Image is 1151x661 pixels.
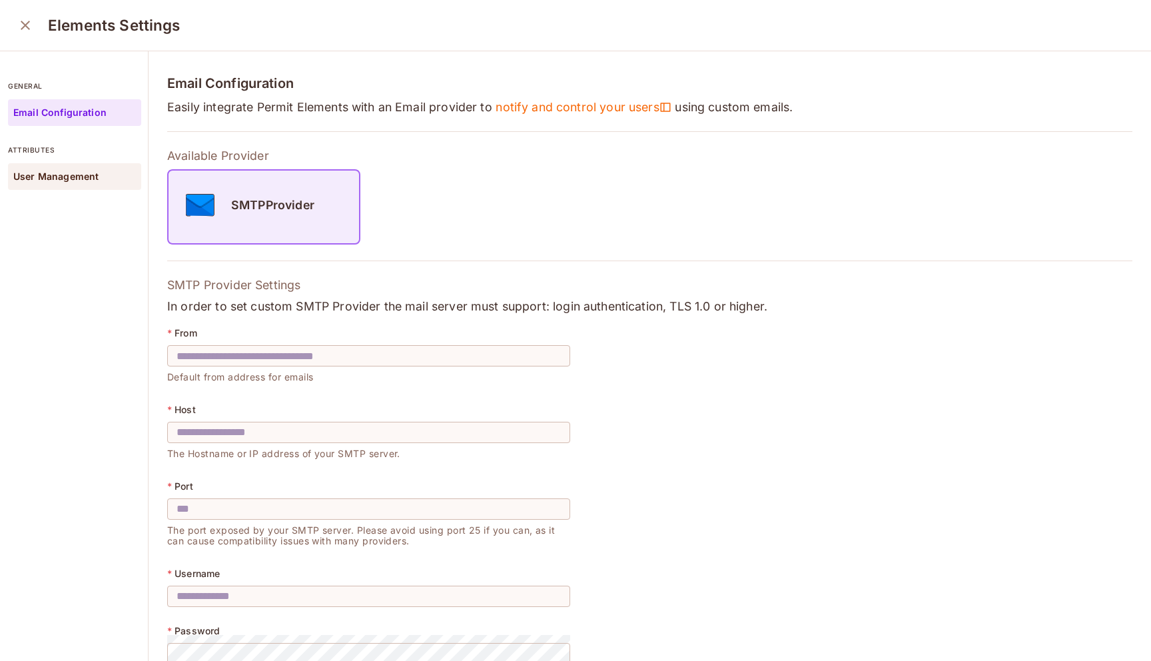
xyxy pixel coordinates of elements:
p: In order to set custom SMTP Provider the mail server must support: login authentication, TLS 1.0 ... [167,299,1132,315]
h5: SMTPProvider [231,199,314,212]
p: Host [175,404,196,415]
p: Available Provider [167,148,1132,164]
p: The port exposed by your SMTP server. Please avoid using port 25 if you can, as it can cause comp... [167,520,570,546]
p: SMTP Provider Settings [167,277,1132,293]
p: Default from address for emails [167,366,570,382]
span: notify and control your users [496,99,671,115]
p: Password [175,626,220,636]
h3: Elements Settings [48,16,181,35]
p: general [8,81,141,91]
p: Easily integrate Permit Elements with an Email provider to using custom emails. [167,99,1132,115]
p: Username [175,568,220,579]
p: attributes [8,145,141,155]
button: close [12,12,39,39]
p: Port [175,481,193,492]
p: User Management [13,171,99,182]
p: Email Configuration [13,107,107,118]
p: From [175,328,197,338]
p: The Hostname or IP address of your SMTP server. [167,443,570,459]
h4: Email Configuration [167,75,1132,91]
